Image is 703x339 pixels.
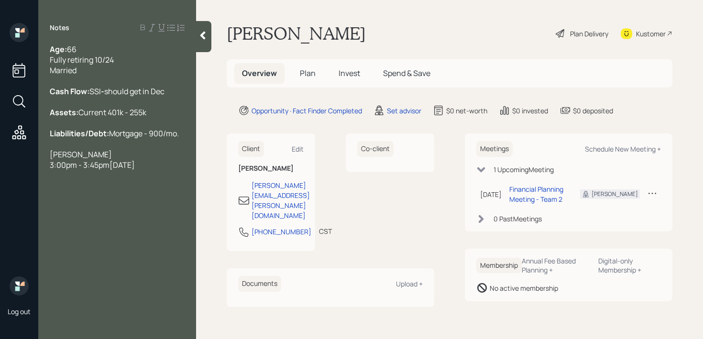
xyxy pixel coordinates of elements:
[50,107,78,118] span: Assets:
[50,149,135,170] span: [PERSON_NAME] 3:00pm - 3:45pm[DATE]
[592,190,638,198] div: [PERSON_NAME]
[78,107,146,118] span: Current 401k - 255k
[494,164,554,175] div: 1 Upcoming Meeting
[383,68,430,78] span: Spend & Save
[387,106,421,116] div: Set advisor
[50,128,109,139] span: Liabilities/Debt:
[476,141,513,157] h6: Meetings
[104,86,165,97] span: should get in Dec
[238,276,281,292] h6: Documents
[109,128,179,139] span: Mortgage - 900/mo.
[300,68,316,78] span: Plan
[238,141,264,157] h6: Client
[476,258,522,273] h6: Membership
[319,226,332,236] div: CST
[227,23,366,44] h1: [PERSON_NAME]
[598,256,661,274] div: Digital-only Membership +
[636,29,666,39] div: Kustomer
[509,184,565,204] div: Financial Planning Meeting - Team 2
[292,144,304,153] div: Edit
[490,283,558,293] div: No active membership
[50,44,114,76] span: 66 Fully retiring 10/24 Married
[570,29,608,39] div: Plan Delivery
[50,86,89,97] span: Cash Flow:
[10,276,29,295] img: retirable_logo.png
[50,23,69,33] label: Notes
[89,86,101,97] span: SSI
[238,164,304,173] h6: [PERSON_NAME]
[50,44,67,55] span: Age:
[480,189,502,199] div: [DATE]
[494,214,542,224] div: 0 Past Meeting s
[585,144,661,153] div: Schedule New Meeting +
[252,106,362,116] div: Opportunity · Fact Finder Completed
[101,86,104,97] span: -
[252,180,310,220] div: [PERSON_NAME][EMAIL_ADDRESS][PERSON_NAME][DOMAIN_NAME]
[242,68,277,78] span: Overview
[8,307,31,316] div: Log out
[252,227,311,237] div: [PHONE_NUMBER]
[522,256,591,274] div: Annual Fee Based Planning +
[357,141,394,157] h6: Co-client
[339,68,360,78] span: Invest
[512,106,548,116] div: $0 invested
[446,106,487,116] div: $0 net-worth
[573,106,613,116] div: $0 deposited
[396,279,423,288] div: Upload +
